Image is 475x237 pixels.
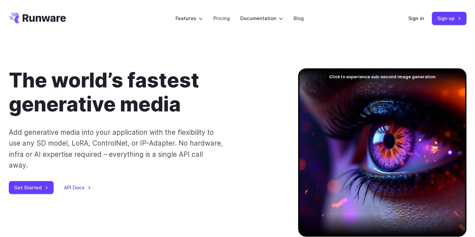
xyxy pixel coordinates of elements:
p: Add generative media into your application with the flexibility to use any SD model, LoRA, Contro... [9,127,224,171]
a: Blog [294,14,304,22]
a: Sign up [432,12,466,25]
a: Pricing [213,14,230,22]
label: Documentation [240,14,283,22]
h1: The world’s fastest generative media [9,68,277,116]
a: Sign in [408,14,424,22]
label: Features [176,14,203,22]
a: API Docs [64,184,91,191]
a: Go to / [9,13,66,23]
a: Get Started [9,181,54,194]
